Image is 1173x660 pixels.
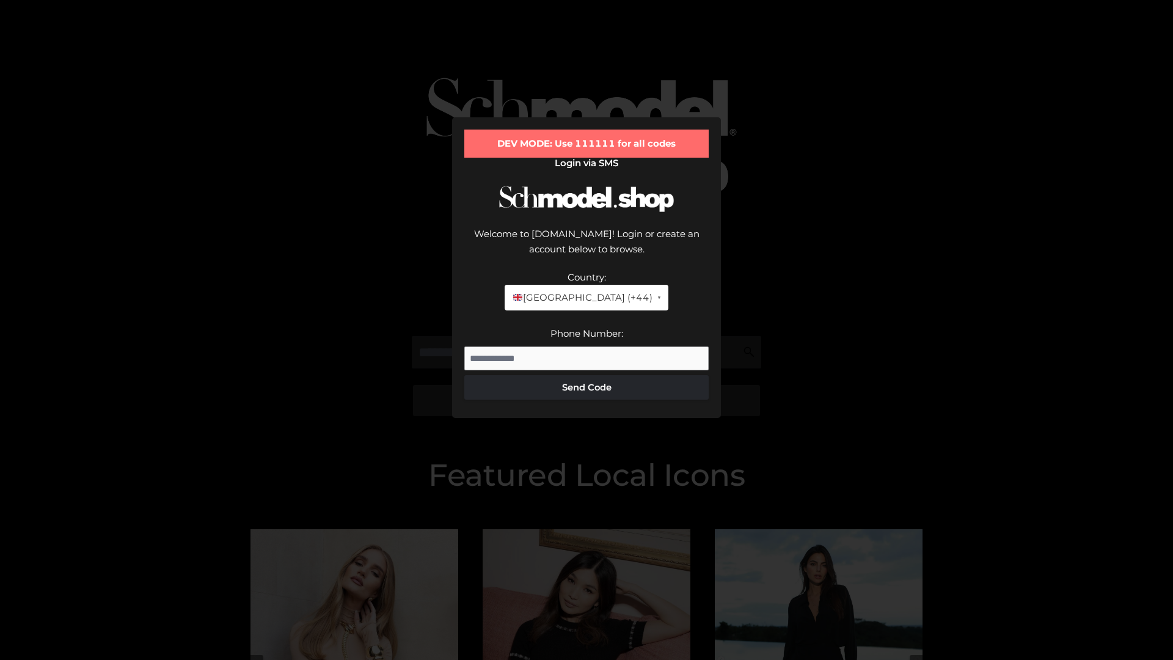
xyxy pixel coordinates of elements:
div: DEV MODE: Use 111111 for all codes [464,130,709,158]
div: Welcome to [DOMAIN_NAME]! Login or create an account below to browse. [464,226,709,269]
button: Send Code [464,375,709,400]
span: [GEOGRAPHIC_DATA] (+44) [512,290,652,306]
h2: Login via SMS [464,158,709,169]
label: Phone Number: [550,328,623,339]
label: Country: [568,271,606,283]
img: Schmodel Logo [495,175,678,223]
img: 🇬🇧 [513,293,522,302]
